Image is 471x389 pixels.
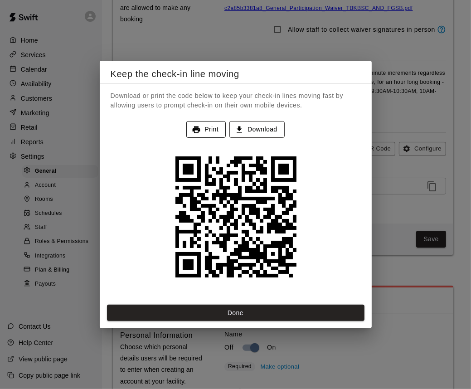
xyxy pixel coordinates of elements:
p: Download or print the code below to keep your check-in lines moving fast by allowing users to pro... [111,91,354,110]
button: Print [186,121,226,138]
button: Download [229,121,284,138]
img: Self Check-in QR Code [168,149,304,285]
button: Done [107,305,364,321]
h5: Keep the check-in line moving [111,68,361,80]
